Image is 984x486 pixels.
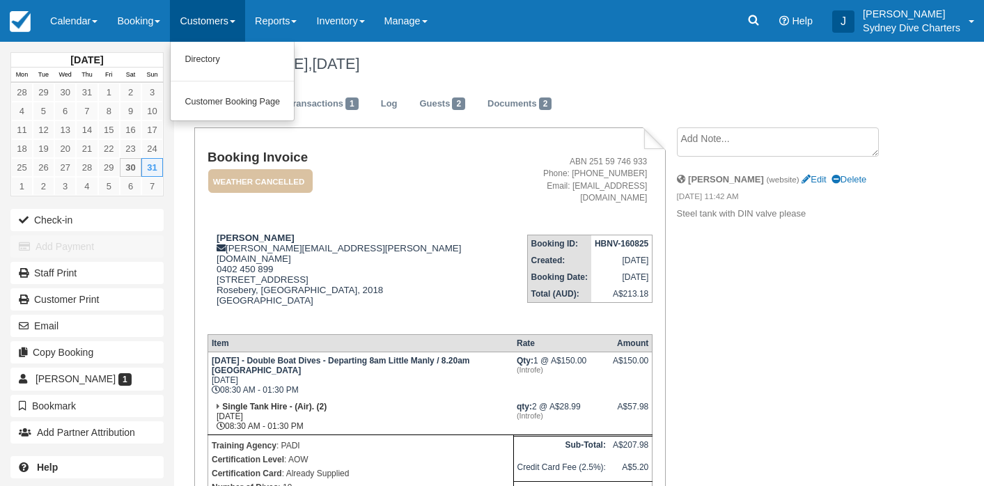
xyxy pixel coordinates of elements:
[141,139,163,158] a: 24
[11,158,33,177] a: 25
[98,83,120,102] a: 1
[10,262,164,284] a: Staff Print
[591,285,653,303] td: A$213.18
[10,456,164,478] a: Help
[513,436,609,459] th: Sub-Total:
[513,459,609,482] td: Credit Card Fee (2.5%):
[831,174,866,185] a: Delete
[863,21,960,35] p: Sydney Dive Charters
[54,120,76,139] a: 13
[527,269,591,285] th: Booking Date:
[11,120,33,139] a: 11
[76,68,97,83] th: Thu
[10,341,164,363] button: Copy Booking
[98,177,120,196] a: 5
[10,395,164,417] button: Bookmark
[409,91,476,118] a: Guests2
[54,177,76,196] a: 3
[76,83,97,102] a: 31
[33,177,54,196] a: 2
[222,402,327,411] strong: Single Tank Hire - (Air). (2)
[70,54,103,65] strong: [DATE]
[76,102,97,120] a: 7
[477,91,562,118] a: Documents2
[54,68,76,83] th: Wed
[10,288,164,311] a: Customer Print
[212,467,510,480] p: : Already Supplied
[98,158,120,177] a: 29
[171,88,294,117] a: Customer Booking Page
[495,156,648,204] address: ABN 251 59 746 933 Phone: [PHONE_NUMBER] Email: [EMAIL_ADDRESS][DOMAIN_NAME]
[517,402,532,411] strong: qty
[98,139,120,158] a: 22
[802,174,826,185] a: Edit
[212,356,470,375] strong: [DATE] - Double Boat Dives - Departing 8am Little Manly / 8.20am [GEOGRAPHIC_DATA]
[527,252,591,269] th: Created:
[208,398,513,435] td: [DATE] 08:30 AM - 01:30 PM
[766,175,799,184] small: (website)
[517,356,533,366] strong: Qty
[11,139,33,158] a: 18
[513,335,609,352] th: Rate
[54,83,76,102] a: 30
[513,352,609,399] td: 1 @ A$150.00
[10,315,164,337] button: Email
[11,68,33,83] th: Mon
[370,91,408,118] a: Log
[11,83,33,102] a: 28
[33,120,54,139] a: 12
[36,373,116,384] span: [PERSON_NAME]
[779,16,789,26] i: Help
[120,177,141,196] a: 6
[208,169,313,194] em: WEATHER CANCELLED
[98,120,120,139] a: 15
[345,97,359,110] span: 1
[76,158,97,177] a: 28
[792,15,813,26] span: Help
[212,455,284,464] strong: Certification Level
[10,209,164,231] button: Check-in
[118,373,132,386] span: 1
[120,83,141,102] a: 2
[212,439,510,453] p: : PADI
[141,177,163,196] a: 7
[513,398,609,435] td: 2 @ A$28.99
[208,335,513,352] th: Item
[120,68,141,83] th: Sat
[33,102,54,120] a: 5
[217,233,295,243] strong: [PERSON_NAME]
[595,239,648,249] strong: HBNV-160825
[76,177,97,196] a: 4
[613,402,648,423] div: A$57.98
[120,139,141,158] a: 23
[120,120,141,139] a: 16
[208,352,513,399] td: [DATE] 08:30 AM - 01:30 PM
[171,45,294,75] a: Directory
[312,55,359,72] span: [DATE]
[54,139,76,158] a: 20
[76,120,97,139] a: 14
[609,459,653,482] td: A$5.20
[613,356,648,377] div: A$150.00
[10,235,164,258] button: Add Payment
[141,158,163,177] a: 31
[33,83,54,102] a: 29
[54,158,76,177] a: 27
[120,102,141,120] a: 9
[517,411,606,420] em: (Introfe)
[10,368,164,390] a: [PERSON_NAME] 1
[677,191,902,206] em: [DATE] 11:42 AM
[517,366,606,374] em: (Introfe)
[98,68,120,83] th: Fri
[141,83,163,102] a: 3
[185,56,902,72] h1: [PERSON_NAME],
[76,139,97,158] a: 21
[212,453,510,467] p: : AOW
[33,68,54,83] th: Tue
[688,174,764,185] strong: [PERSON_NAME]
[527,285,591,303] th: Total (AUD):
[277,91,369,118] a: Transactions1
[832,10,854,33] div: J
[609,335,653,352] th: Amount
[539,97,552,110] span: 2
